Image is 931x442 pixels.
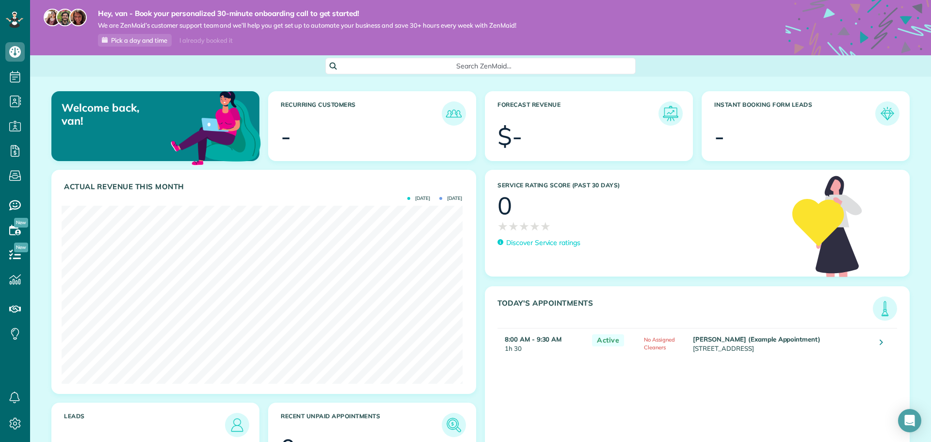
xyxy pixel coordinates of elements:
[281,101,442,126] h3: Recurring Customers
[508,218,519,235] span: ★
[690,328,872,359] td: [STREET_ADDRESS]
[498,182,783,189] h3: Service Rating score (past 30 days)
[227,415,247,435] img: icon_leads-1bed01f49abd5b7fead27621c3d59655bb73ed531f8eeb49469d10e621d6b896.png
[111,36,167,44] span: Pick a day and time
[62,101,193,127] p: Welcome back, van!
[644,336,675,351] span: No Assigned Cleaners
[661,104,680,123] img: icon_forecast_revenue-8c13a41c7ed35a8dcfafea3cbb826a0462acb37728057bba2d056411b612bbbe.png
[540,218,551,235] span: ★
[64,182,466,191] h3: Actual Revenue this month
[498,124,522,148] div: $-
[407,196,430,201] span: [DATE]
[44,9,61,26] img: maria-72a9807cf96188c08ef61303f053569d2e2a8a1cde33d635c8a3ac13582a053d.jpg
[878,104,897,123] img: icon_form_leads-04211a6a04a5b2264e4ee56bc0799ec3eb69b7e499cbb523a139df1d13a81ae0.png
[714,124,724,148] div: -
[281,413,442,437] h3: Recent unpaid appointments
[498,101,658,126] h3: Forecast Revenue
[498,328,587,359] td: 1h 30
[498,299,873,321] h3: Today's Appointments
[69,9,87,26] img: michelle-19f622bdf1676172e81f8f8fba1fb50e276960ebfe0243fe18214015130c80e4.jpg
[14,243,28,252] span: New
[875,299,895,318] img: icon_todays_appointments-901f7ab196bb0bea1936b74009e4eb5ffbc2d2711fa7634e0d609ed5ef32b18b.png
[498,194,512,218] div: 0
[14,218,28,228] span: New
[519,218,530,235] span: ★
[98,34,172,47] a: Pick a day and time
[444,415,464,435] img: icon_unpaid_appointments-47b8ce3997adf2238b356f14209ab4cced10bd1f174958f3ca8f1d0dd7fffeee.png
[498,238,580,248] a: Discover Service ratings
[693,335,820,343] strong: [PERSON_NAME] (Example Appointment)
[169,80,263,174] img: dashboard_welcome-42a62b7d889689a78055ac9021e634bf52bae3f8056760290aed330b23ab8690.png
[714,101,875,126] h3: Instant Booking Form Leads
[98,21,516,30] span: We are ZenMaid’s customer support team and we’ll help you get set up to automate your business an...
[506,238,580,248] p: Discover Service ratings
[530,218,540,235] span: ★
[498,218,508,235] span: ★
[505,335,562,343] strong: 8:00 AM - 9:30 AM
[64,413,225,437] h3: Leads
[439,196,462,201] span: [DATE]
[592,334,624,346] span: Active
[56,9,74,26] img: jorge-587dff0eeaa6aab1f244e6dc62b8924c3b6ad411094392a53c71c6c4a576187d.jpg
[898,409,921,432] div: Open Intercom Messenger
[281,124,291,148] div: -
[444,104,464,123] img: icon_recurring_customers-cf858462ba22bcd05b5a5880d41d6543d210077de5bb9ebc9590e49fd87d84ed.png
[174,34,238,47] div: I already booked it
[98,9,516,18] strong: Hey, van - Book your personalized 30-minute onboarding call to get started!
